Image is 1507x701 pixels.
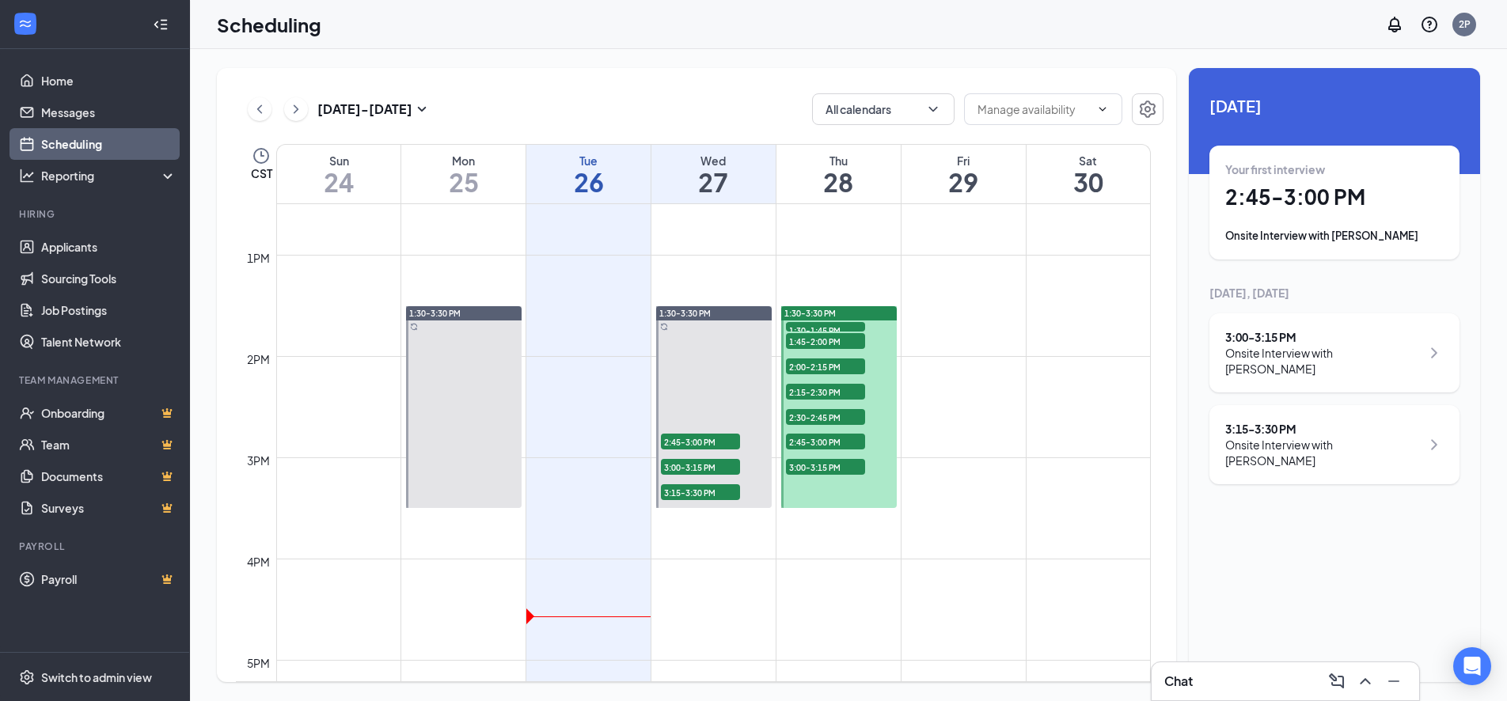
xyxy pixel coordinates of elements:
svg: ChevronUp [1356,672,1375,691]
h1: 2:45 - 3:00 PM [1225,184,1444,210]
span: 2:45-3:00 PM [661,434,740,449]
svg: Notifications [1385,15,1404,34]
div: 3:00 - 3:15 PM [1225,329,1421,345]
div: Wed [651,153,776,169]
svg: Clock [252,146,271,165]
div: Onsite Interview with [PERSON_NAME] [1225,437,1421,468]
span: 2:30-2:45 PM [786,409,865,425]
svg: ChevronLeft [252,100,268,119]
a: Messages [41,97,177,128]
div: Hiring [19,207,173,221]
a: OnboardingCrown [41,397,177,429]
div: Mon [401,153,526,169]
a: August 27, 2025 [651,145,776,203]
button: Settings [1132,93,1163,125]
a: Talent Network [41,326,177,358]
span: 1:30-3:30 PM [659,308,711,319]
span: 3:15-3:30 PM [661,484,740,500]
div: Thu [776,153,901,169]
div: Onsite Interview with [PERSON_NAME] [1225,345,1421,377]
a: Scheduling [41,128,177,160]
svg: ChevronRight [1425,435,1444,454]
svg: QuestionInfo [1420,15,1439,34]
span: 3:00-3:15 PM [786,459,865,475]
div: Fri [902,153,1026,169]
h1: 27 [651,169,776,195]
a: SurveysCrown [41,492,177,524]
svg: Sync [660,323,668,331]
a: PayrollCrown [41,563,177,595]
h1: Scheduling [217,11,321,38]
h1: 28 [776,169,901,195]
a: Sourcing Tools [41,263,177,294]
a: August 29, 2025 [902,145,1026,203]
svg: ChevronRight [1425,343,1444,362]
a: August 26, 2025 [526,145,651,203]
svg: ChevronDown [1096,103,1109,116]
button: ChevronRight [284,97,308,121]
div: Onsite Interview with [PERSON_NAME] [1225,228,1444,244]
div: Your first interview [1225,161,1444,177]
span: 1:30-3:30 PM [784,308,836,319]
div: 3:15 - 3:30 PM [1225,421,1421,437]
h1: 29 [902,169,1026,195]
a: August 30, 2025 [1027,145,1150,203]
button: ComposeMessage [1324,669,1349,694]
span: 3:00-3:15 PM [661,459,740,475]
a: Job Postings [41,294,177,326]
svg: ChevronDown [925,101,941,117]
h1: 26 [526,169,651,195]
div: Switch to admin view [41,669,152,685]
div: 1pm [244,249,273,267]
a: Applicants [41,231,177,263]
span: 1:45-2:00 PM [786,333,865,349]
div: Open Intercom Messenger [1453,647,1491,685]
div: 2pm [244,350,273,368]
span: 1:30-3:30 PM [409,308,461,319]
a: August 25, 2025 [401,145,526,203]
a: August 28, 2025 [776,145,901,203]
button: All calendarsChevronDown [812,93,955,125]
svg: Analysis [19,168,35,184]
div: 4pm [244,553,273,570]
h3: [DATE] - [DATE] [317,100,412,118]
a: Home [41,65,177,97]
div: Tue [526,153,651,169]
svg: ComposeMessage [1327,672,1346,691]
button: Minimize [1381,669,1406,694]
div: Team Management [19,373,173,387]
h3: Chat [1164,673,1193,690]
h1: 24 [277,169,400,195]
span: 1:30-1:45 PM [786,322,865,338]
div: Sun [277,153,400,169]
svg: Collapse [153,17,169,32]
a: DocumentsCrown [41,460,177,492]
svg: ChevronRight [288,100,304,119]
input: Manage availability [977,100,1090,118]
h1: 30 [1027,169,1150,195]
svg: Sync [410,323,418,331]
div: 2P [1459,17,1471,31]
a: August 24, 2025 [277,145,400,203]
span: CST [251,165,272,181]
div: Sat [1027,153,1150,169]
div: Payroll [19,540,173,553]
h1: 25 [401,169,526,195]
span: 2:00-2:15 PM [786,358,865,374]
div: 3pm [244,452,273,469]
button: ChevronUp [1353,669,1378,694]
svg: Settings [1138,100,1157,119]
svg: WorkstreamLogo [17,16,33,32]
a: TeamCrown [41,429,177,460]
div: 5pm [244,654,273,672]
svg: Minimize [1384,672,1403,691]
div: [DATE], [DATE] [1209,285,1460,301]
span: 2:45-3:00 PM [786,434,865,449]
button: ChevronLeft [248,97,271,121]
span: [DATE] [1209,93,1460,118]
svg: SmallChevronDown [412,100,431,119]
span: 2:15-2:30 PM [786,384,865,400]
svg: Settings [19,669,35,685]
div: Reporting [41,168,177,184]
